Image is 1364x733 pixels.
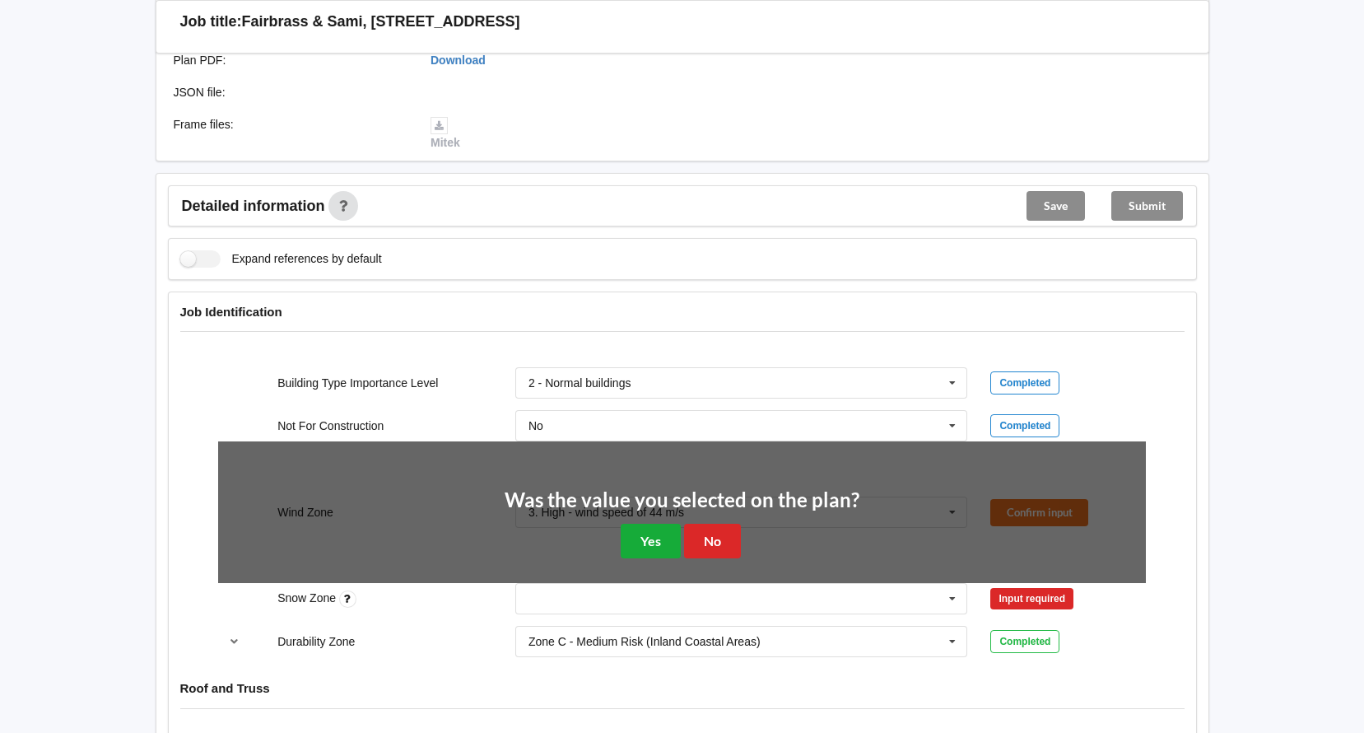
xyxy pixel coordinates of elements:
div: Input required [990,588,1073,609]
label: Expand references by default [180,250,382,268]
div: Plan PDF : [162,52,420,68]
a: Mitek [431,118,460,149]
div: Frame files : [162,116,420,151]
div: Completed [990,371,1059,395]
span: Detailed information [182,198,325,213]
label: Durability Zone [277,635,355,648]
h4: Job Identification [180,304,1185,320]
div: Completed [990,414,1059,437]
button: Yes [621,524,681,558]
h4: Roof and Truss [180,680,1185,696]
label: Snow Zone [277,591,339,605]
div: Completed [990,630,1059,653]
button: reference-toggle [218,627,250,656]
h3: Job title: [180,12,242,31]
label: Building Type Importance Level [277,376,438,390]
h3: Fairbrass & Sami, [STREET_ADDRESS] [242,12,520,31]
button: No [684,524,741,558]
div: Zone C - Medium Risk (Inland Coastal Areas) [528,636,761,647]
h2: Was the value you selected on the plan? [505,488,859,513]
div: No [528,420,543,432]
div: 2 - Normal buildings [528,377,631,389]
label: Not For Construction [277,419,384,432]
div: JSON file : [162,84,420,100]
a: Download [431,54,486,67]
